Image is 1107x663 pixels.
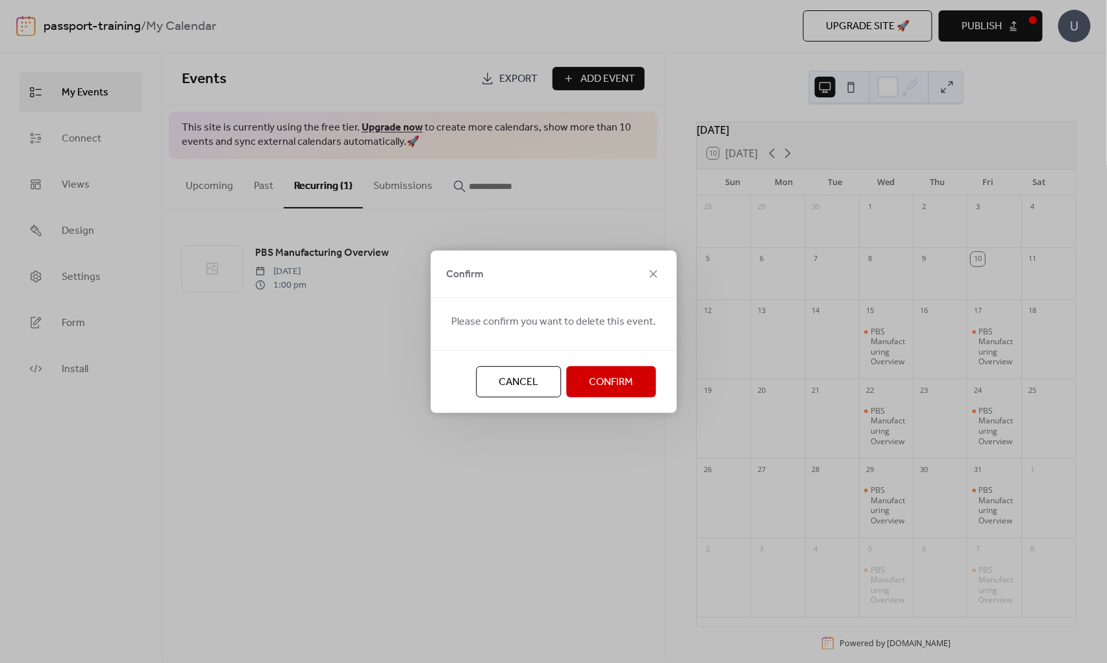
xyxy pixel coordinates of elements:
[476,366,561,397] button: Cancel
[451,314,656,330] span: Please confirm you want to delete this event.
[589,375,633,390] span: Confirm
[499,375,538,390] span: Cancel
[566,366,656,397] button: Confirm
[446,267,484,282] span: Confirm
